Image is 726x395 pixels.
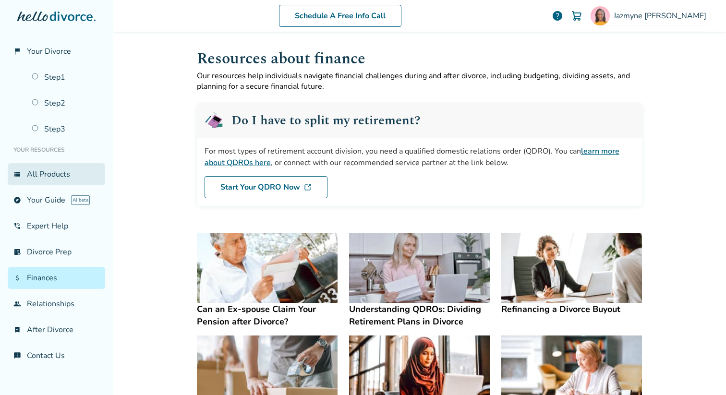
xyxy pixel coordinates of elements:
[501,233,642,316] a: Refinancing a Divorce BuyoutRefinancing a Divorce Buyout
[26,66,105,88] a: Step1
[8,40,105,62] a: flag_2Your Divorce
[231,114,420,127] h2: Do I have to split my retirement?
[501,303,642,315] h4: Refinancing a Divorce Buyout
[614,11,710,21] span: Jazmyne [PERSON_NAME]
[27,46,71,57] span: Your Divorce
[205,145,635,168] div: For most types of retirement account division, you need a qualified domestic relations order (QDR...
[26,118,105,140] a: Step3
[205,111,224,130] img: QDRO
[8,215,105,237] a: phone_in_talkExpert Help
[349,303,490,328] h4: Understanding QDROs: Dividing Retirement Plans in Divorce
[8,189,105,211] a: exploreYour GuideAI beta
[13,48,21,55] span: flag_2
[205,176,327,198] a: Start Your QDRO Now
[13,222,21,230] span: phone_in_talk
[26,92,105,114] a: Step2
[13,274,21,282] span: attach_money
[8,140,105,159] li: Your Resources
[197,303,338,328] h4: Can an Ex-spouse Claim Your Pension after Divorce?
[13,300,21,308] span: group
[8,293,105,315] a: groupRelationships
[501,233,642,303] img: Refinancing a Divorce Buyout
[197,71,642,92] p: Our resources help individuals navigate financial challenges during and after divorce, including ...
[13,196,21,204] span: explore
[8,319,105,341] a: bookmark_checkAfter Divorce
[197,233,338,303] img: Can an Ex-spouse Claim Your Pension after Divorce?
[197,47,642,71] h1: Resources about finance
[8,241,105,263] a: list_alt_checkDivorce Prep
[13,326,21,334] span: bookmark_check
[8,345,105,367] a: chat_infoContact Us
[552,10,563,22] a: help
[13,170,21,178] span: view_list
[71,195,90,205] span: AI beta
[13,352,21,359] span: chat_info
[571,10,582,22] img: Cart
[13,248,21,256] span: list_alt_check
[591,6,610,25] img: Jazmyne Williams
[304,183,312,191] img: DL
[349,233,490,303] img: Understanding QDROs: Dividing Retirement Plans in Divorce
[349,233,490,328] a: Understanding QDROs: Dividing Retirement Plans in DivorceUnderstanding QDROs: Dividing Retirement...
[678,349,726,395] iframe: Chat Widget
[8,163,105,185] a: view_listAll Products
[197,233,338,328] a: Can an Ex-spouse Claim Your Pension after Divorce?Can an Ex-spouse Claim Your Pension after Divorce?
[8,267,105,289] a: attach_moneyFinances
[279,5,401,27] a: Schedule A Free Info Call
